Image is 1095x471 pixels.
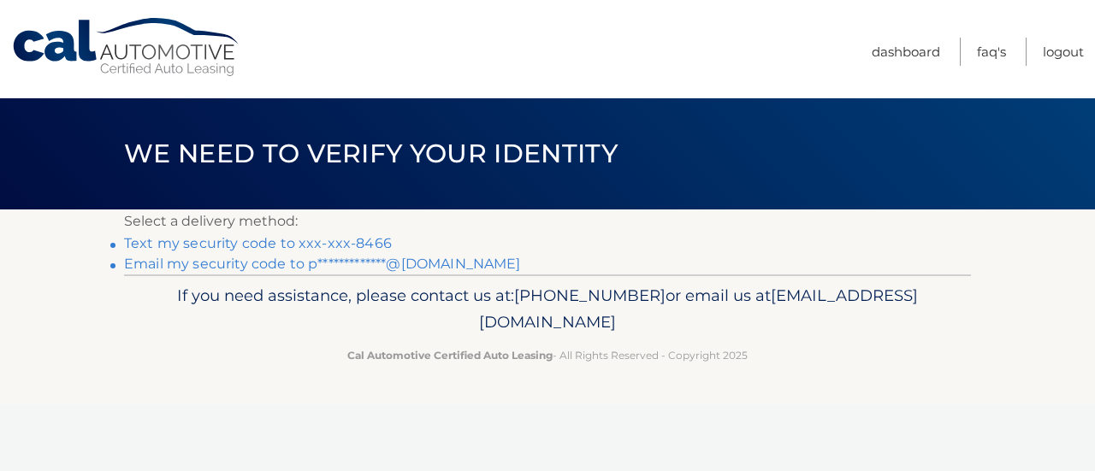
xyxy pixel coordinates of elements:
[135,282,960,337] p: If you need assistance, please contact us at: or email us at
[872,38,940,66] a: Dashboard
[347,349,553,362] strong: Cal Automotive Certified Auto Leasing
[1043,38,1084,66] a: Logout
[11,17,242,78] a: Cal Automotive
[124,235,392,251] a: Text my security code to xxx-xxx-8466
[977,38,1006,66] a: FAQ's
[124,209,971,233] p: Select a delivery method:
[514,286,666,305] span: [PHONE_NUMBER]
[124,138,618,169] span: We need to verify your identity
[135,346,960,364] p: - All Rights Reserved - Copyright 2025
